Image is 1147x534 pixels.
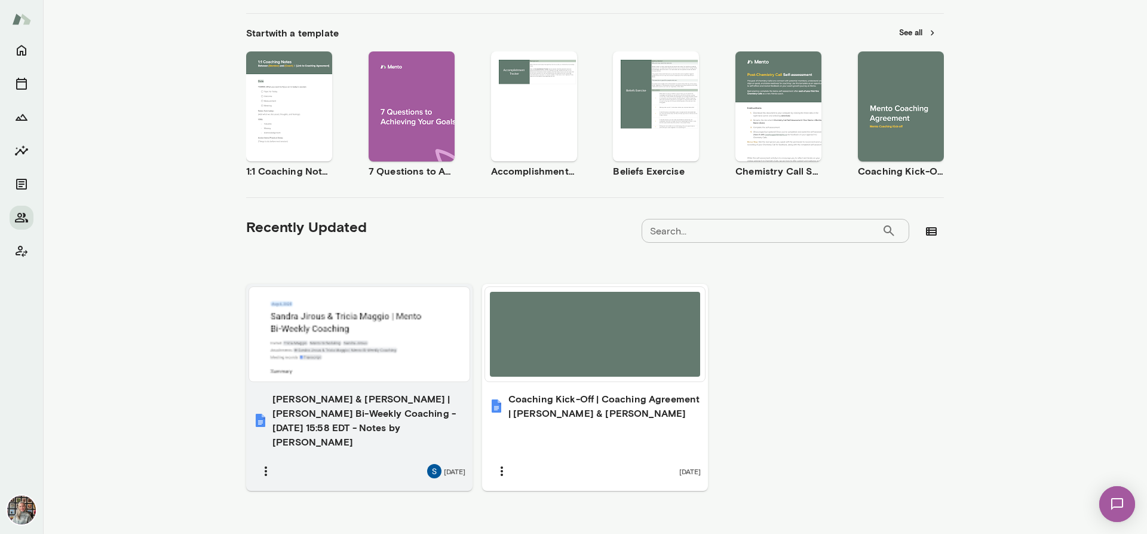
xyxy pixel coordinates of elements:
[7,496,36,524] img: Tricia Maggio
[246,217,367,236] h5: Recently Updated
[444,466,465,476] span: [DATE]
[246,26,339,40] h6: Start with a template
[253,413,268,428] img: Sandra Jirous & Tricia Maggio | Mento Bi-Weekly Coaching - 2025/08/04 15:58 EDT - Notes by Gemini
[10,139,33,163] button: Insights
[735,164,821,178] h6: Chemistry Call Self-Assessment [Coaches only]
[613,164,699,178] h6: Beliefs Exercise
[12,8,31,30] img: Mento
[369,164,455,178] h6: 7 Questions to Achieving Your Goals
[10,105,33,129] button: Growth Plan
[427,464,441,478] img: Sandra Jirous
[10,72,33,96] button: Sessions
[679,466,701,476] span: [DATE]
[858,164,944,178] h6: Coaching Kick-Off | Coaching Agreement
[10,239,33,263] button: Client app
[491,164,577,178] h6: Accomplishment Tracker
[272,392,465,449] h6: [PERSON_NAME] & [PERSON_NAME] | [PERSON_NAME] Bi-Weekly Coaching - [DATE] 15:58 EDT - Notes by [P...
[892,23,944,42] button: See all
[10,172,33,196] button: Documents
[489,399,504,413] img: Coaching Kick-Off | Coaching Agreement | Sandra & Tricia
[10,206,33,230] button: Members
[246,164,332,178] h6: 1:1 Coaching Notes
[10,38,33,62] button: Home
[508,392,701,420] h6: Coaching Kick-Off | Coaching Agreement | [PERSON_NAME] & [PERSON_NAME]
